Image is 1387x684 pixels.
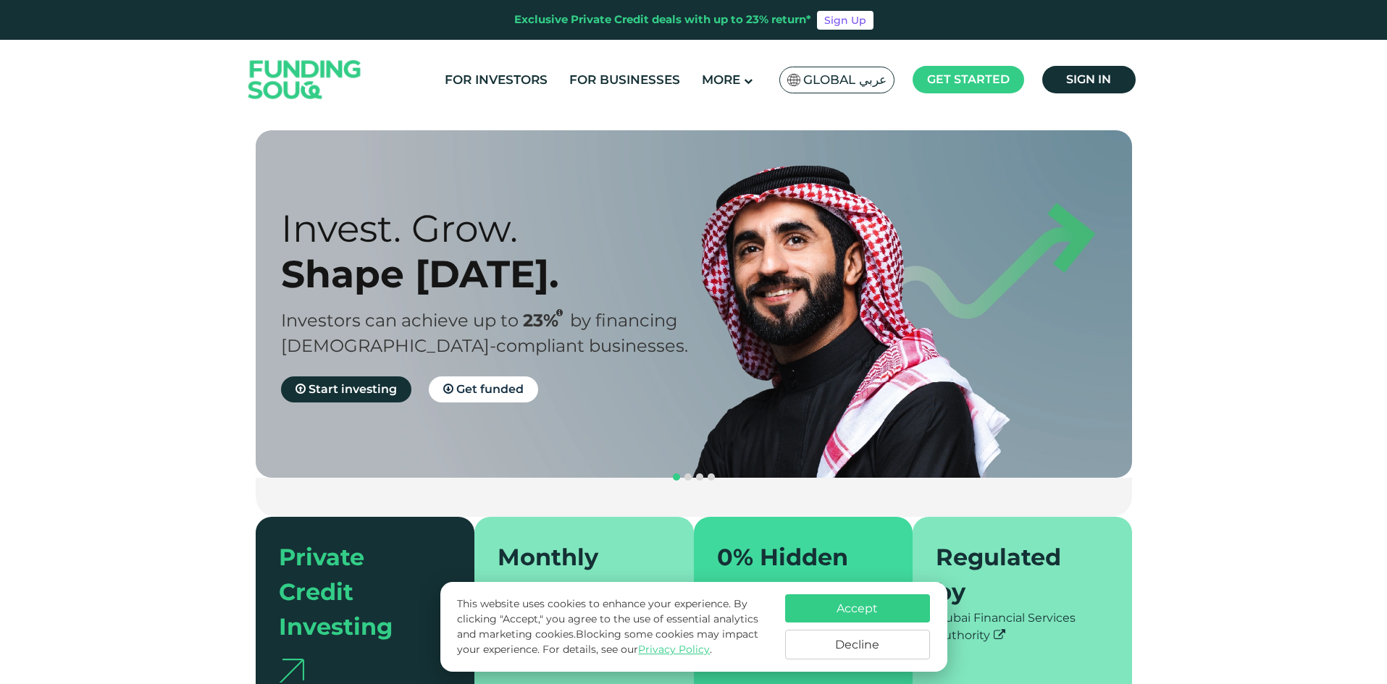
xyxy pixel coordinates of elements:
[717,540,873,609] div: 0% Hidden Fees
[309,382,397,396] span: Start investing
[927,72,1010,86] span: Get started
[457,628,758,656] span: Blocking some cookies may impact your experience.
[542,643,712,656] span: For details, see our .
[682,471,694,483] button: navigation
[566,68,684,92] a: For Businesses
[1042,66,1136,93] a: Sign in
[785,630,930,659] button: Decline
[457,596,770,657] p: This website uses cookies to enhance your experience. By clicking "Accept," you agree to the use ...
[817,11,873,30] a: Sign Up
[702,72,740,87] span: More
[936,540,1091,609] div: Regulated by
[279,659,304,683] img: arrow
[234,43,376,117] img: Logo
[456,382,524,396] span: Get funded
[281,376,411,402] a: Start investing
[556,309,563,317] i: 23% IRR (expected) ~ 15% Net yield (expected)
[441,68,551,92] a: For Investors
[705,471,717,483] button: navigation
[785,594,930,622] button: Accept
[671,471,682,483] button: navigation
[694,471,705,483] button: navigation
[279,540,435,644] div: Private Credit Investing
[281,310,519,331] span: Investors can achieve up to
[429,376,538,402] a: Get funded
[787,74,800,86] img: SA Flag
[638,643,710,656] a: Privacy Policy
[1066,72,1111,86] span: Sign in
[936,609,1109,644] div: Dubai Financial Services Authority
[281,251,719,297] div: Shape [DATE].
[523,310,570,331] span: 23%
[803,72,887,88] span: Global عربي
[281,206,719,251] div: Invest. Grow.
[498,540,653,609] div: Monthly repayments
[514,12,811,28] div: Exclusive Private Credit deals with up to 23% return*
